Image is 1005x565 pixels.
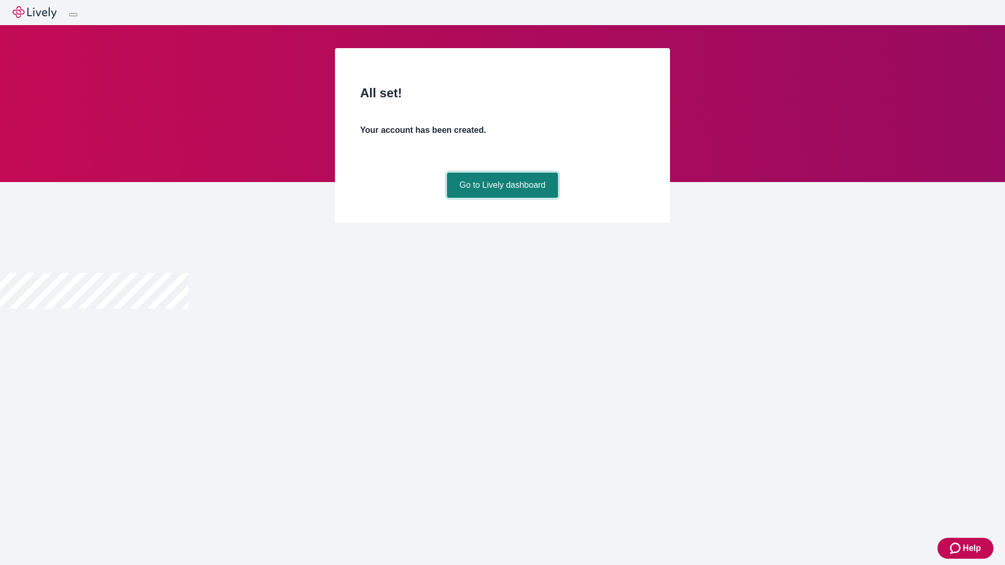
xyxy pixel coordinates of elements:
button: Zendesk support iconHelp [937,538,993,559]
h4: Your account has been created. [360,124,645,137]
svg: Zendesk support icon [950,542,963,555]
span: Help [963,542,981,555]
a: Go to Lively dashboard [447,173,559,198]
h2: All set! [360,84,645,103]
img: Lively [13,6,57,19]
button: Log out [69,13,77,16]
